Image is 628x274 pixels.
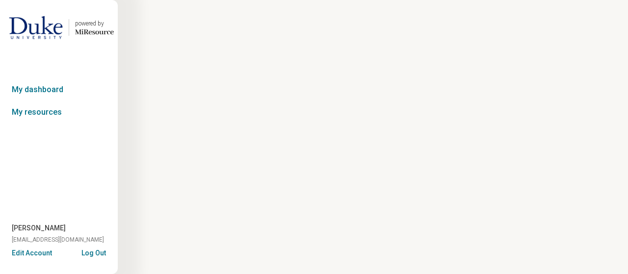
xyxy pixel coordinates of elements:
div: powered by [75,19,114,28]
a: Duke Universitypowered by [4,16,114,39]
img: Duke University [9,16,63,39]
span: [PERSON_NAME] [12,223,66,233]
button: Edit Account [12,248,52,258]
span: [EMAIL_ADDRESS][DOMAIN_NAME] [12,235,104,244]
button: Log Out [81,248,106,256]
